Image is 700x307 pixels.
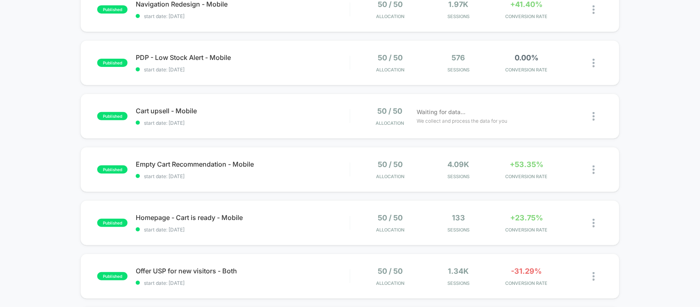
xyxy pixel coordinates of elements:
[593,219,595,227] img: close
[417,108,466,117] span: Waiting for data...
[593,272,595,281] img: close
[593,112,595,121] img: close
[495,280,559,286] span: CONVERSION RATE
[495,174,559,179] span: CONVERSION RATE
[495,227,559,233] span: CONVERSION RATE
[377,107,402,115] span: 50 / 50
[426,227,490,233] span: Sessions
[426,280,490,286] span: Sessions
[298,187,323,195] input: Volume
[240,186,259,195] div: Current time
[515,53,538,62] span: 0.00%
[495,67,559,73] span: CONVERSION RATE
[378,53,403,62] span: 50 / 50
[426,67,490,73] span: Sessions
[378,267,403,275] span: 50 / 50
[510,160,543,169] span: +53.35%
[452,53,465,62] span: 576
[136,66,349,73] span: start date: [DATE]
[426,174,490,179] span: Sessions
[376,120,404,126] span: Allocation
[448,160,470,169] span: 4.09k
[376,174,405,179] span: Allocation
[495,14,559,19] span: CONVERSION RATE
[169,91,189,110] button: Play, NEW DEMO 2025-VEED.mp4
[426,14,490,19] span: Sessions
[593,165,595,174] img: close
[593,5,595,14] img: close
[378,213,403,222] span: 50 / 50
[417,117,508,125] span: We collect and process the data for you
[260,186,282,195] div: Duration
[136,267,349,275] span: Offer USP for new visitors - Both
[136,280,349,286] span: start date: [DATE]
[136,213,349,222] span: Homepage - Cart is ready - Mobile
[376,280,405,286] span: Allocation
[376,67,405,73] span: Allocation
[136,227,349,233] span: start date: [DATE]
[97,5,128,14] span: published
[511,267,542,275] span: -31.29%
[448,267,469,275] span: 1.34k
[376,227,405,233] span: Allocation
[136,173,349,179] span: start date: [DATE]
[6,173,353,181] input: Seek
[4,184,17,197] button: Play, NEW DEMO 2025-VEED.mp4
[136,53,349,62] span: PDP - Low Stock Alert - Mobile
[376,14,405,19] span: Allocation
[510,213,543,222] span: +23.75%
[593,59,595,67] img: close
[452,213,465,222] span: 133
[136,107,349,115] span: Cart upsell - Mobile
[378,160,403,169] span: 50 / 50
[136,120,349,126] span: start date: [DATE]
[136,13,349,19] span: start date: [DATE]
[136,160,349,168] span: Empty Cart Recommendation - Mobile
